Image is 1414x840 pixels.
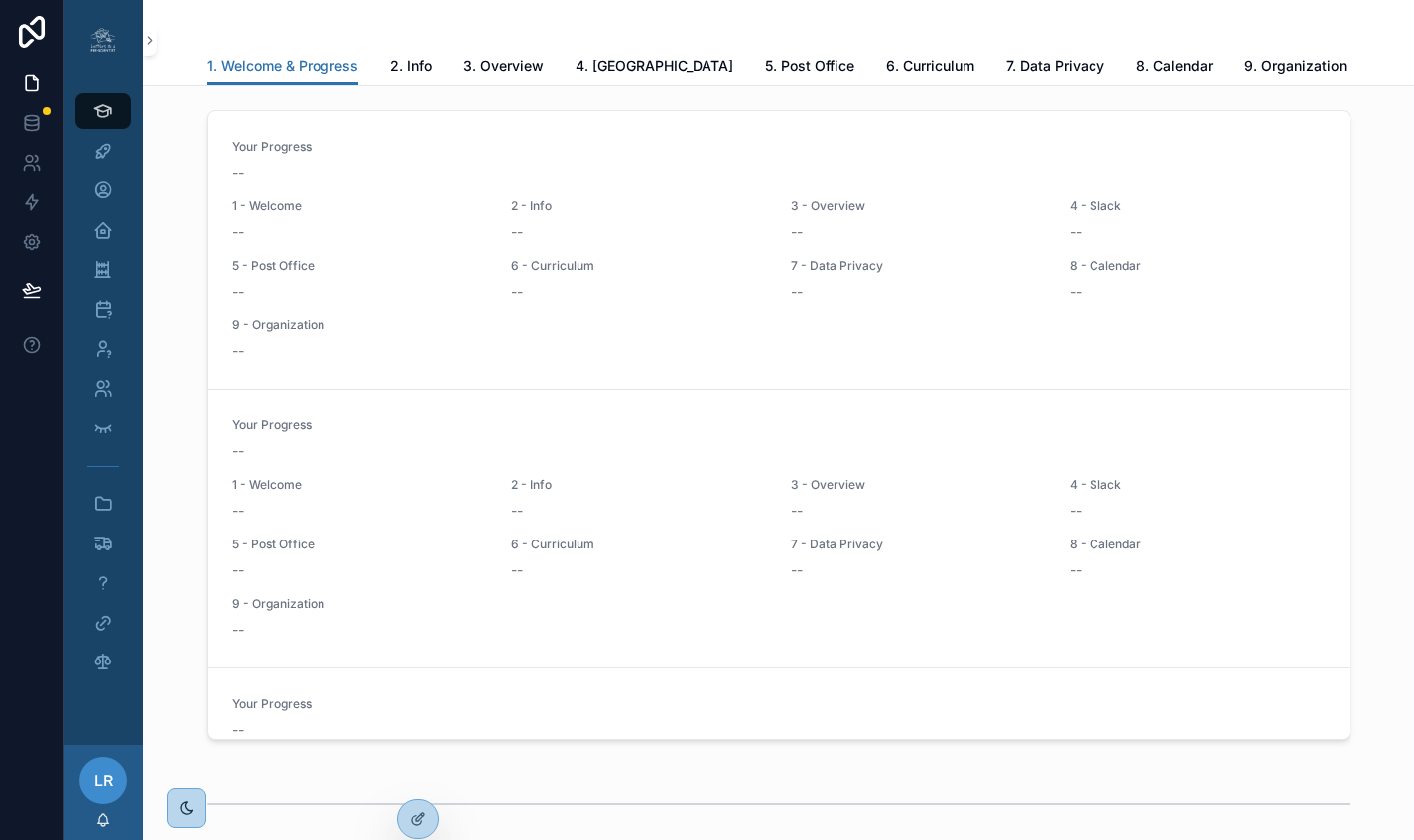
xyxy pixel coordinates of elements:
span: 7 - Data Privacy [791,537,1047,552]
a: 4. [GEOGRAPHIC_DATA] [576,49,733,88]
span: 3 - Overview [791,198,1047,214]
a: 5. Post Office [765,49,854,88]
span: -- [1070,222,1082,242]
span: 3 - Overview [791,477,1047,493]
span: 4. [GEOGRAPHIC_DATA] [576,57,733,76]
a: 9. Organization [1244,49,1347,88]
span: 7 - Data Privacy [791,258,1047,274]
span: -- [511,501,523,521]
span: -- [232,282,244,301]
span: 2 - Info [511,477,767,493]
span: -- [232,720,244,740]
a: 1. Welcome & Progress [207,49,358,86]
span: 8. Calendar [1136,57,1213,76]
span: -- [791,560,803,580]
span: LR [94,769,113,792]
a: 2. Info [390,49,432,88]
span: -- [232,163,244,182]
span: -- [232,441,244,461]
span: 1 - Welcome [232,198,488,214]
span: 9. Organization [1244,57,1347,76]
img: App logo [87,24,119,56]
span: 1 - Welcome [232,477,488,493]
span: 6 - Curriculum [511,537,767,552]
span: -- [232,341,244,361]
span: 3. Overview [463,57,544,76]
span: -- [1070,282,1082,301]
span: 4 - Slack [1070,477,1326,493]
span: -- [511,560,523,580]
span: -- [232,501,244,521]
span: 2. Info [390,57,432,76]
span: 5 - Post Office [232,258,488,274]
span: Your Progress [232,418,1326,433]
span: -- [232,222,244,242]
span: Your Progress [232,139,1326,155]
span: 2 - Info [511,198,767,214]
span: -- [791,282,803,301]
span: 5 - Post Office [232,537,488,552]
span: -- [1070,560,1082,580]
span: -- [511,282,523,301]
span: 4 - Slack [1070,198,1326,214]
span: 6 - Curriculum [511,258,767,274]
span: -- [1070,501,1082,521]
span: 5. Post Office [765,57,854,76]
span: -- [791,222,803,242]
a: 8. Calendar [1136,49,1213,88]
a: 3. Overview [463,49,544,88]
span: 8 - Calendar [1070,537,1326,552]
span: -- [511,222,523,242]
span: 1. Welcome & Progress [207,57,358,76]
span: -- [232,560,244,580]
span: Your Progress [232,696,1326,712]
span: 6. Curriculum [886,57,974,76]
span: -- [232,620,244,640]
span: 7. Data Privacy [1006,57,1104,76]
span: 9 - Organization [232,596,488,612]
a: 7. Data Privacy [1006,49,1104,88]
span: 9 - Organization [232,317,488,333]
div: scrollable content [64,79,143,706]
span: 8 - Calendar [1070,258,1326,274]
span: -- [791,501,803,521]
a: 6. Curriculum [886,49,974,88]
